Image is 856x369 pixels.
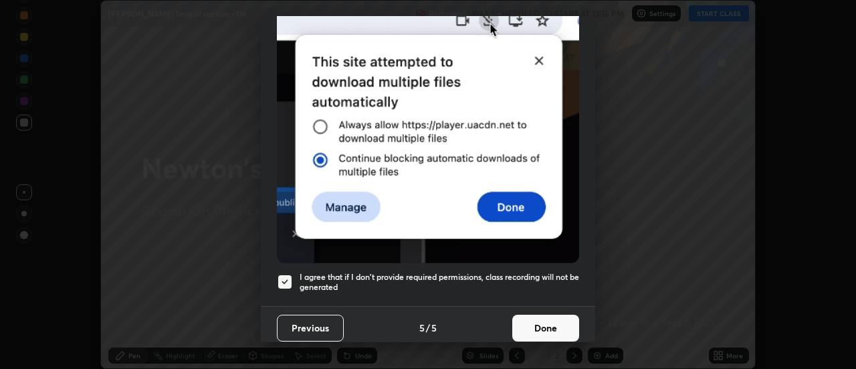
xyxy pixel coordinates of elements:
h4: 5 [431,321,437,335]
h4: 5 [419,321,425,335]
button: Previous [277,315,344,342]
button: Done [512,315,579,342]
h4: / [426,321,430,335]
h5: I agree that if I don't provide required permissions, class recording will not be generated [300,272,579,293]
